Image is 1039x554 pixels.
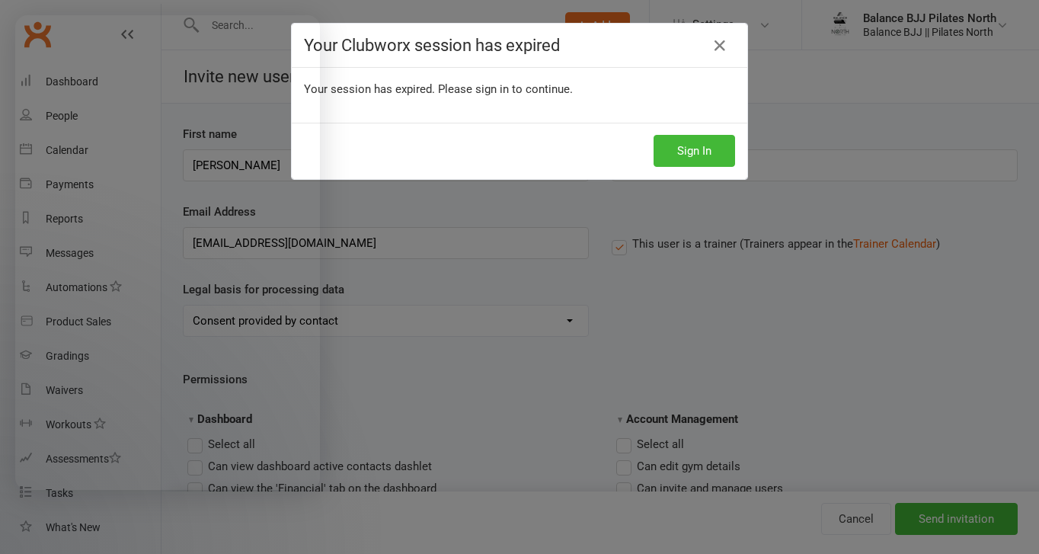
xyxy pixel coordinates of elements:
[15,15,320,490] iframe: Intercom live chat
[304,82,573,96] span: Your session has expired. Please sign in to continue.
[708,34,732,58] a: Close
[15,502,52,539] iframe: Intercom live chat
[304,36,735,55] h4: Your Clubworx session has expired
[654,135,735,167] button: Sign In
